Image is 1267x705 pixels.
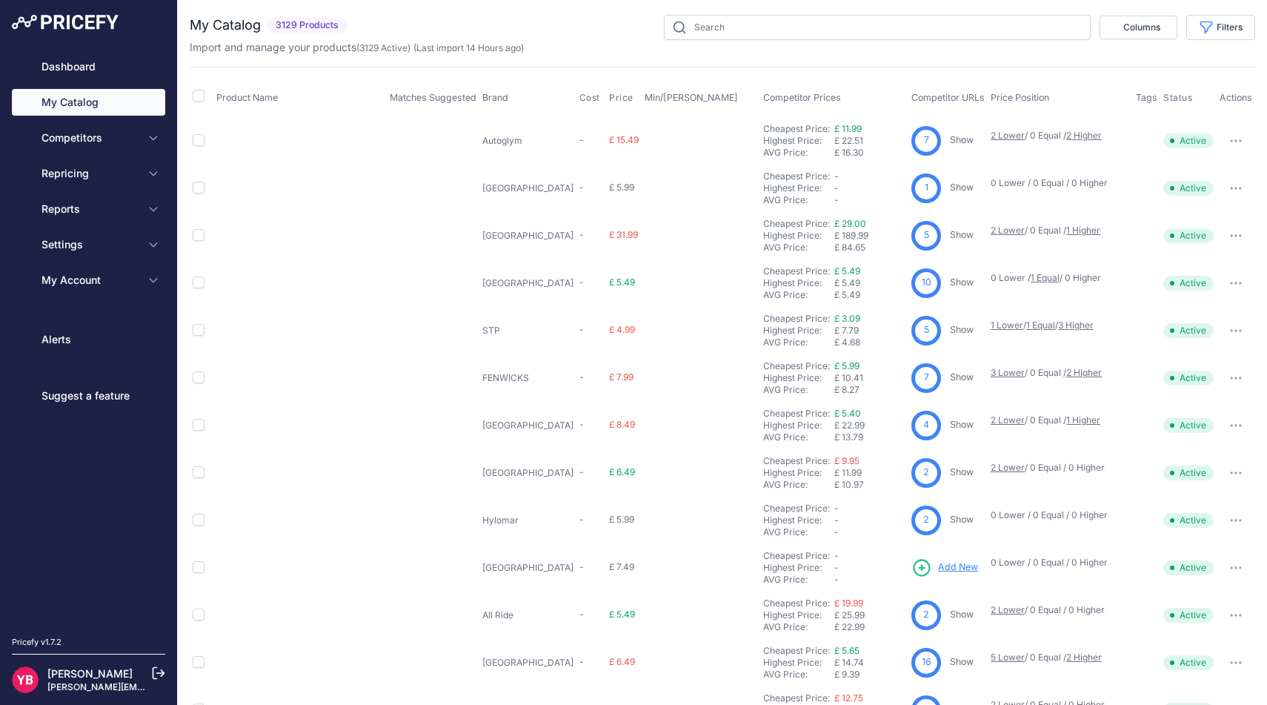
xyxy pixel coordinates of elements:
a: 1 Lower [991,320,1023,331]
span: £ 15.49 [609,134,639,145]
span: - [834,514,839,526]
div: AVG Price: [763,242,834,254]
div: Highest Price: [763,562,834,574]
a: £ 5.40 [834,408,861,419]
button: Settings [12,231,165,258]
img: Pricefy Logo [12,15,119,30]
span: Active [1163,181,1214,196]
span: - [579,371,584,383]
span: - [834,574,839,585]
p: [GEOGRAPHIC_DATA] [482,277,573,289]
button: Filters [1186,15,1255,40]
a: £ 5.99 [834,360,859,371]
div: Pricefy v1.7.2 [12,636,61,649]
a: Alerts [12,326,165,353]
div: AVG Price: [763,431,834,443]
div: £ 22.99 [834,621,905,633]
span: Add New [938,560,978,575]
span: 10 [922,276,931,290]
span: - [579,561,584,572]
span: 16 [922,655,931,669]
a: £ 19.99 [834,598,863,609]
a: Suggest a feature [12,383,165,409]
span: Product Name [216,92,278,103]
span: Competitor Prices [763,92,841,103]
span: - [579,656,584,667]
span: Min/[PERSON_NAME] [645,92,738,103]
span: £ 11.99 [834,467,862,478]
a: Show [950,656,974,667]
span: Reports [41,202,139,216]
span: - [579,466,584,477]
span: - [579,134,584,145]
a: Cheapest Price: [763,408,830,419]
a: Cheapest Price: [763,360,830,371]
span: £ 22.99 [834,420,865,431]
a: Show [950,419,974,430]
a: Cheapest Price: [763,550,830,561]
span: £ 6.49 [609,656,635,667]
a: Cheapest Price: [763,123,830,134]
a: Cheapest Price: [763,455,830,466]
span: Competitor URLs [911,92,985,103]
button: Repricing [12,160,165,187]
a: Cheapest Price: [763,503,830,514]
a: 2 Lower [991,462,1025,473]
div: AVG Price: [763,526,834,538]
a: 2 Lower [991,414,1025,426]
span: £ 5.99 [609,182,634,193]
a: 5 Lower [991,652,1025,663]
span: Price [609,92,633,104]
a: 1 Higher [1066,414,1100,426]
p: [GEOGRAPHIC_DATA] [482,420,573,431]
a: 2 Higher [1066,652,1102,663]
div: Highest Price: [763,467,834,479]
a: £ 9.95 [834,455,859,466]
a: 3 Higher [1058,320,1094,331]
p: / 0 Equal / 0 Higher [991,462,1121,474]
p: [GEOGRAPHIC_DATA] [482,562,573,574]
span: £ 22.51 [834,135,863,146]
div: AVG Price: [763,479,834,491]
div: £ 5.49 [834,289,905,301]
span: - [834,171,839,182]
div: Highest Price: [763,657,834,669]
p: / 0 Equal / [991,225,1121,236]
span: £ 6.49 [609,466,635,477]
span: - [834,503,839,514]
span: - [579,324,584,335]
a: £ 12.75 [834,692,863,704]
span: £ 25.99 [834,609,865,620]
p: 0 Lower / / 0 Higher [991,272,1121,284]
span: Active [1163,228,1214,243]
a: Cheapest Price: [763,171,830,182]
span: 2 [923,466,929,480]
div: Highest Price: [763,182,834,194]
span: Active [1163,560,1214,575]
span: £ 10.41 [834,372,863,383]
a: £ 11.99 [834,123,862,134]
div: £ 10.97 [834,479,905,491]
div: AVG Price: [763,194,834,206]
p: / 0 Equal / [991,414,1121,426]
div: Highest Price: [763,277,834,289]
div: AVG Price: [763,147,834,159]
span: £ 5.99 [609,514,634,525]
span: 5 [924,323,929,337]
button: Cost [579,92,603,104]
div: Highest Price: [763,372,834,384]
a: Add New [911,557,978,578]
span: - [579,277,584,288]
span: 2 [923,608,929,622]
a: 2 Higher [1066,367,1102,378]
a: 2 Higher [1066,130,1102,141]
span: Repricing [41,166,139,181]
div: £ 8.27 [834,384,905,396]
span: - [579,419,584,430]
span: 7 [924,133,929,148]
a: Cheapest Price: [763,598,830,609]
span: Active [1163,133,1214,148]
span: - [579,514,584,525]
h2: My Catalog [190,15,261,36]
div: £ 9.39 [834,669,905,681]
